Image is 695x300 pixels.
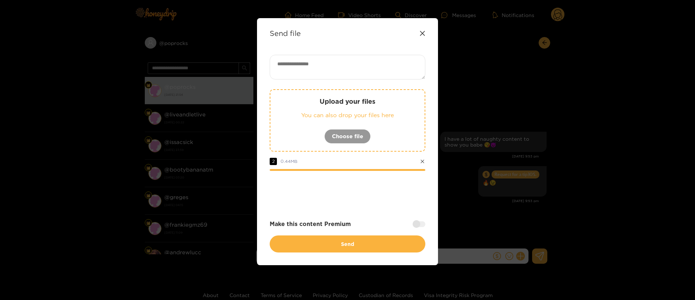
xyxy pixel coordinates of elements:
p: Upload your files [285,97,410,106]
button: Choose file [324,129,371,144]
p: You can also drop your files here [285,111,410,119]
span: 0.44 MB [281,159,298,164]
strong: Send file [270,29,301,37]
span: 2 [270,158,277,165]
button: Send [270,235,425,252]
strong: Make this content Premium [270,220,351,228]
